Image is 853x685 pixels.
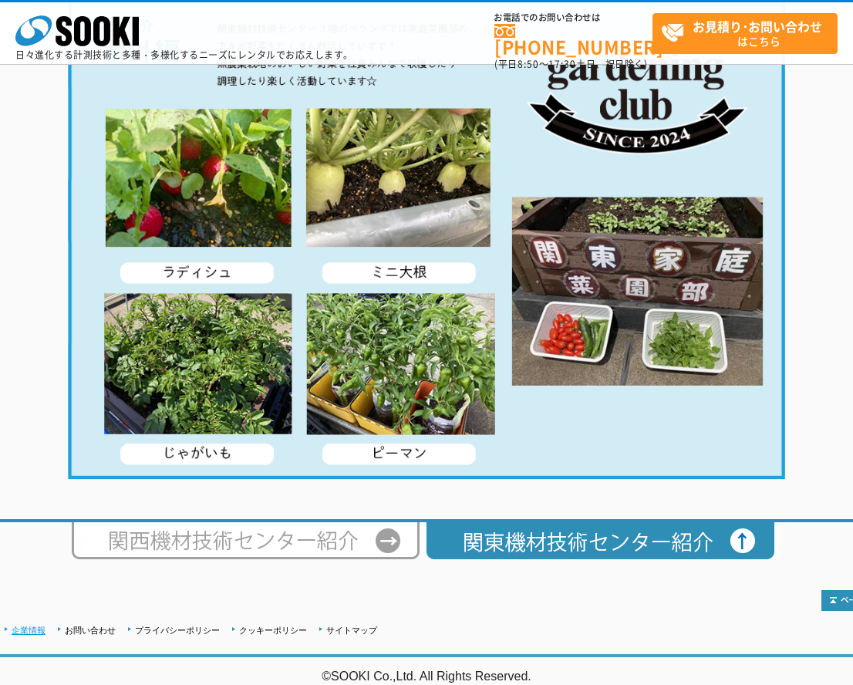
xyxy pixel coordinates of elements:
[72,545,426,556] a: 西日本テクニカルセンター紹介
[548,57,576,71] span: 17:30
[65,626,116,635] a: お問い合わせ
[426,545,781,556] a: 関東機材技術センター紹介
[661,14,837,52] span: はこちら
[426,522,781,559] img: 関東機材技術センター紹介
[518,57,539,71] span: 8:50
[72,522,426,559] img: 西日本テクニカルセンター紹介
[693,17,822,35] strong: お見積り･お問い合わせ
[494,24,652,56] a: [PHONE_NUMBER]
[135,626,220,635] a: プライバシーポリシー
[239,626,307,635] a: クッキーポリシー
[12,626,46,635] a: 企業情報
[326,626,377,635] a: サイトマップ
[652,13,838,54] a: お見積り･お問い合わせはこちら
[494,57,647,71] span: (平日 ～ 土日、祝日除く)
[15,50,353,59] p: 日々進化する計測技術と多種・多様化するニーズにレンタルでお応えします。
[494,13,652,22] span: お電話でのお問い合わせは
